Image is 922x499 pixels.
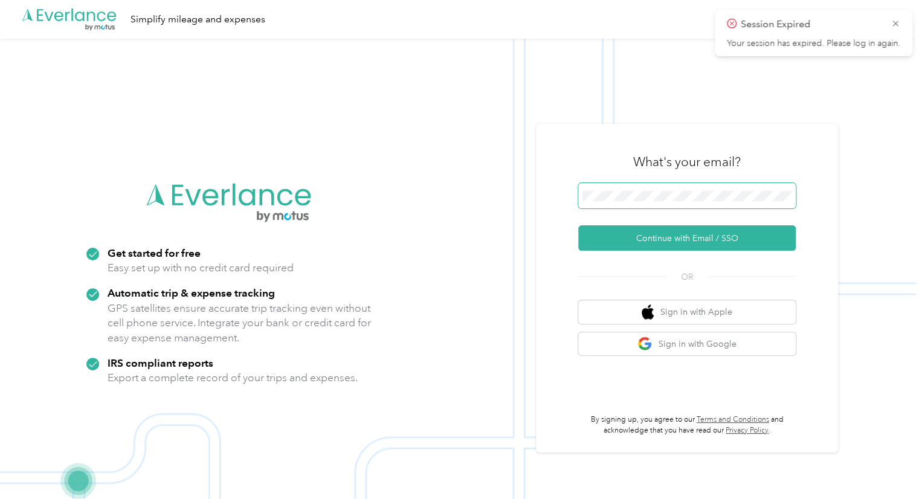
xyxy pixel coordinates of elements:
button: apple logoSign in with Apple [578,300,796,324]
p: Session Expired [741,17,882,32]
p: Your session has expired. Please log in again. [727,38,900,49]
h3: What's your email? [633,153,741,170]
button: google logoSign in with Google [578,332,796,356]
img: apple logo [642,304,654,320]
a: Privacy Policy [726,426,769,435]
p: By signing up, you agree to our and acknowledge that you have read our . [578,414,796,436]
div: Simplify mileage and expenses [131,12,265,27]
img: google logo [637,336,653,352]
button: Continue with Email / SSO [578,225,796,251]
strong: IRS compliant reports [108,356,213,369]
a: Terms and Conditions [697,415,769,424]
p: Export a complete record of your trips and expenses. [108,370,358,385]
strong: Get started for free [108,246,201,259]
p: GPS satellites ensure accurate trip tracking even without cell phone service. Integrate your bank... [108,301,372,346]
strong: Automatic trip & expense tracking [108,286,275,299]
p: Easy set up with no credit card required [108,260,294,275]
span: OR [666,271,708,283]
